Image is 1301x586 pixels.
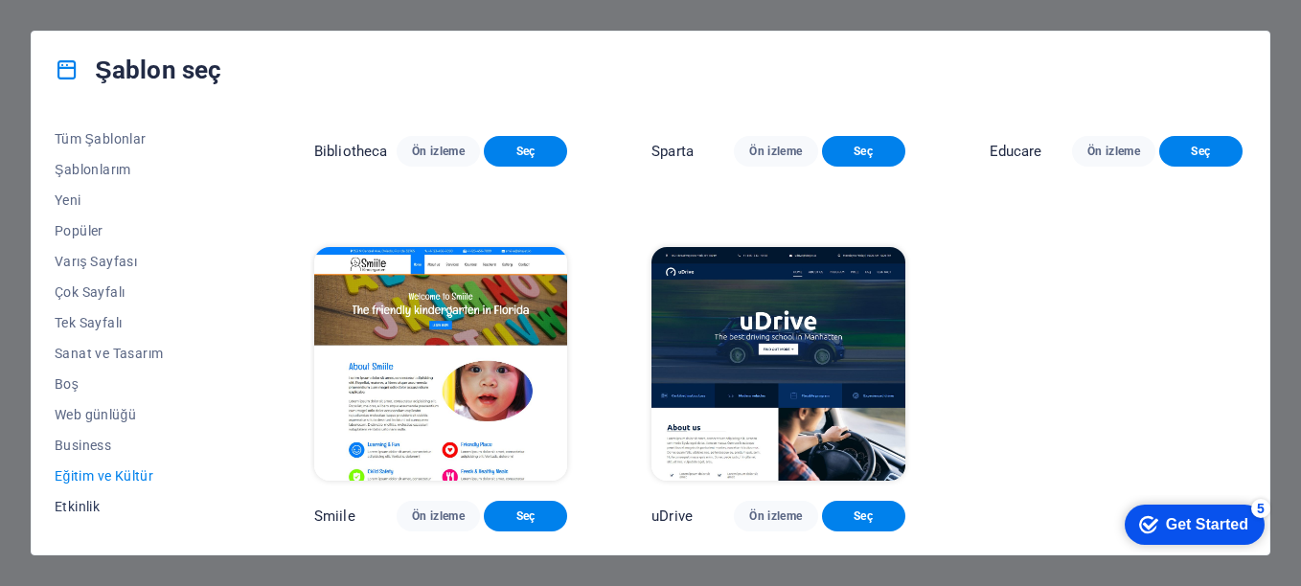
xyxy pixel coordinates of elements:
button: Seç [822,136,905,167]
span: Ön izleme [412,144,465,159]
button: Şablonlarım [55,154,230,185]
span: Business [55,438,230,453]
p: Smiile [314,507,355,526]
span: Eğitim ve Kültür [55,468,230,484]
p: Educare [990,142,1042,161]
button: Seç [484,501,567,531]
span: Seç [499,144,552,159]
span: Ön izleme [749,508,802,524]
button: Etkinlik [55,491,230,522]
span: Çok Sayfalı [55,284,230,300]
button: Çok Sayfalı [55,277,230,307]
button: Eğitim ve Kültür [55,461,230,491]
button: Gastronomi [55,522,230,552]
div: Get Started [57,21,139,38]
button: Ön izleme [734,136,817,167]
button: Ön izleme [397,501,480,531]
span: Tek Sayfalı [55,315,230,330]
button: Ön izleme [397,136,480,167]
button: Seç [822,501,905,531]
span: Seç [837,508,890,524]
button: Seç [1159,136,1243,167]
p: Bibliotheca [314,142,388,161]
span: Seç [499,508,552,524]
span: Varış Sayfası [55,254,230,269]
p: uDrive [651,507,693,526]
span: Ön izleme [749,144,802,159]
button: Popüler [55,215,230,246]
span: Gastronomi [55,530,230,545]
button: Yeni [55,185,230,215]
span: Ön izleme [412,508,465,524]
button: Sanat ve Tasarım [55,338,230,369]
button: Tek Sayfalı [55,307,230,338]
button: Seç [484,136,567,167]
div: Get Started 5 items remaining, 0% complete [15,10,155,50]
div: 5 [142,4,161,23]
button: Boş [55,369,230,399]
img: uDrive [651,247,904,481]
button: Varış Sayfası [55,246,230,277]
span: Popüler [55,223,230,238]
span: Etkinlik [55,499,230,514]
img: Smiile [314,247,567,481]
button: Business [55,430,230,461]
span: Web günlüğü [55,407,230,422]
p: Sparta [651,142,694,161]
span: Seç [1175,144,1227,159]
h4: Şablon seç [55,55,221,85]
button: Tüm Şablonlar [55,124,230,154]
span: Ön izleme [1087,144,1140,159]
button: Web günlüğü [55,399,230,430]
span: Sanat ve Tasarım [55,346,230,361]
span: Seç [837,144,890,159]
button: Ön izleme [1072,136,1155,167]
span: Tüm Şablonlar [55,131,230,146]
span: Boş [55,376,230,392]
span: Şablonlarım [55,162,230,177]
span: Yeni [55,192,230,208]
button: Ön izleme [734,501,817,531]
